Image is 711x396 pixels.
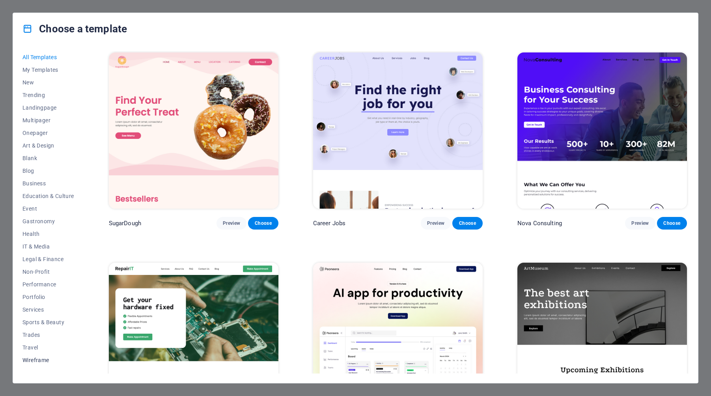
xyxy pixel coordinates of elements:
[22,256,74,262] span: Legal & Finance
[22,240,74,253] button: IT & Media
[22,205,74,212] span: Event
[22,190,74,202] button: Education & Culture
[22,168,74,174] span: Blog
[22,269,74,275] span: Non-Profit
[517,52,687,209] img: Nova Consulting
[22,319,74,325] span: Sports & Beauty
[22,329,74,341] button: Trades
[22,303,74,316] button: Services
[22,142,74,149] span: Art & Design
[22,130,74,136] span: Onepager
[109,52,278,209] img: SugarDough
[254,220,272,226] span: Choose
[517,219,562,227] p: Nova Consulting
[22,105,74,111] span: Landingpage
[22,215,74,228] button: Gastronomy
[313,52,483,209] img: Career Jobs
[22,22,127,35] h4: Choose a template
[22,164,74,177] button: Blog
[22,92,74,98] span: Trending
[22,231,74,237] span: Health
[22,180,74,187] span: Business
[22,54,74,60] span: All Templates
[22,281,74,288] span: Performance
[22,291,74,303] button: Portfolio
[22,139,74,152] button: Art & Design
[22,177,74,190] button: Business
[22,354,74,366] button: Wireframe
[22,89,74,101] button: Trending
[22,127,74,139] button: Onepager
[313,219,346,227] p: Career Jobs
[22,193,74,199] span: Education & Culture
[22,306,74,313] span: Services
[22,243,74,250] span: IT & Media
[22,202,74,215] button: Event
[22,344,74,351] span: Travel
[22,218,74,224] span: Gastronomy
[22,117,74,123] span: Multipager
[109,219,141,227] p: SugarDough
[427,220,444,226] span: Preview
[22,316,74,329] button: Sports & Beauty
[452,217,482,230] button: Choose
[22,76,74,89] button: New
[22,114,74,127] button: Multipager
[22,155,74,161] span: Blank
[657,217,687,230] button: Choose
[223,220,240,226] span: Preview
[22,51,74,64] button: All Templates
[663,220,681,226] span: Choose
[22,294,74,300] span: Portfolio
[631,220,649,226] span: Preview
[22,67,74,73] span: My Templates
[625,217,655,230] button: Preview
[22,278,74,291] button: Performance
[22,341,74,354] button: Travel
[22,253,74,265] button: Legal & Finance
[22,101,74,114] button: Landingpage
[22,228,74,240] button: Health
[421,217,451,230] button: Preview
[22,79,74,86] span: New
[22,152,74,164] button: Blank
[22,332,74,338] span: Trades
[22,357,74,363] span: Wireframe
[248,217,278,230] button: Choose
[459,220,476,226] span: Choose
[22,265,74,278] button: Non-Profit
[22,64,74,76] button: My Templates
[216,217,246,230] button: Preview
